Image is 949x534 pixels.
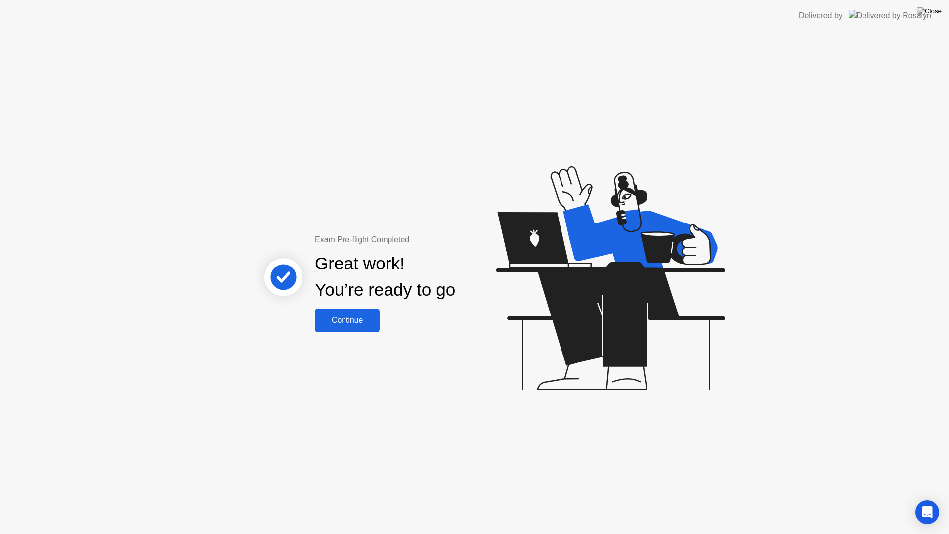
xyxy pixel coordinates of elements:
img: Close [917,7,942,15]
div: Delivered by [799,10,843,22]
div: Continue [318,316,377,325]
div: Great work! You’re ready to go [315,251,455,303]
div: Exam Pre-flight Completed [315,234,519,246]
button: Continue [315,309,380,332]
div: Open Intercom Messenger [915,500,939,524]
img: Delivered by Rosalyn [849,10,931,21]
